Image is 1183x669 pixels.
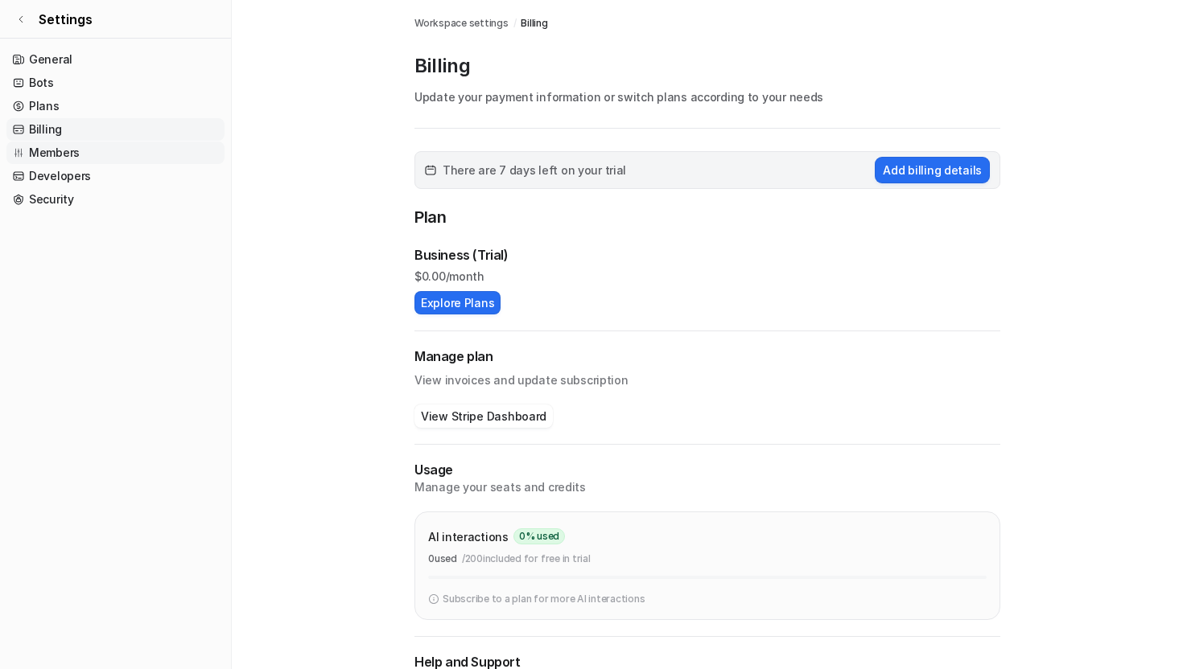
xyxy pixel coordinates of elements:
span: Settings [39,10,93,29]
p: AI interactions [428,528,509,545]
p: Plan [414,205,1000,232]
button: Add billing details [875,157,990,183]
p: Billing [414,53,1000,79]
p: Update your payment information or switch plans according to your needs [414,88,1000,105]
a: Billing [521,16,547,31]
img: calender-icon.svg [425,165,436,176]
span: There are 7 days left on your trial [443,162,626,179]
button: View Stripe Dashboard [414,404,553,428]
p: 0 used [428,552,457,566]
button: Explore Plans [414,291,501,314]
a: Plans [6,95,225,117]
p: $ 0.00/month [414,268,1000,285]
h2: Manage plan [414,347,1000,366]
p: / 200 included for free in trial [462,552,591,566]
p: View invoices and update subscription [414,366,1000,388]
a: General [6,48,225,71]
span: 0 % used [513,528,565,544]
a: Security [6,188,225,211]
a: Bots [6,72,225,94]
p: Subscribe to a plan for more AI interactions [443,592,645,606]
p: Business (Trial) [414,245,509,265]
p: Usage [414,461,1000,479]
p: Manage your seats and credits [414,479,1000,495]
a: Billing [6,118,225,141]
a: Members [6,142,225,164]
span: / [513,16,517,31]
a: Workspace settings [414,16,509,31]
a: Developers [6,165,225,187]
